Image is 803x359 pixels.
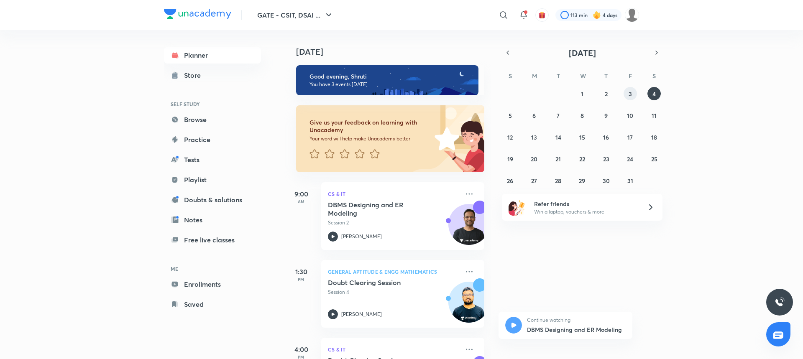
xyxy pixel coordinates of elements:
abbr: October 28, 2025 [555,177,561,185]
img: evening [296,65,478,95]
abbr: October 29, 2025 [579,177,585,185]
img: avatar [538,11,546,19]
a: Enrollments [164,276,261,293]
abbr: October 4, 2025 [652,90,656,98]
abbr: October 26, 2025 [507,177,513,185]
button: October 7, 2025 [552,109,565,122]
button: GATE - CSIT, DSAI ... [252,7,339,23]
a: Planner [164,47,261,64]
abbr: October 1, 2025 [581,90,583,98]
p: PM [284,277,318,282]
button: October 1, 2025 [575,87,589,100]
a: Free live classes [164,232,261,248]
button: October 15, 2025 [575,130,589,144]
p: CS & IT [328,344,459,354]
abbr: Wednesday [580,72,586,80]
button: avatar [535,8,549,22]
button: October 4, 2025 [647,87,661,100]
abbr: October 8, 2025 [581,112,584,120]
a: Playlist [164,171,261,188]
h6: ME [164,262,261,276]
p: CS & IT [328,189,459,199]
abbr: October 19, 2025 [507,155,513,163]
button: October 13, 2025 [527,130,541,144]
a: Browse [164,111,261,128]
button: October 27, 2025 [527,174,541,187]
button: October 17, 2025 [624,130,637,144]
abbr: October 24, 2025 [627,155,633,163]
p: DBMS Designing and ER Modeling [527,325,626,334]
a: Tests [164,151,261,168]
abbr: October 20, 2025 [531,155,537,163]
abbr: October 27, 2025 [531,177,537,185]
abbr: October 18, 2025 [651,133,657,141]
button: October 26, 2025 [504,174,517,187]
button: October 20, 2025 [527,152,541,165]
button: October 10, 2025 [624,109,637,122]
h6: SELF STUDY [164,97,261,111]
abbr: October 10, 2025 [627,112,633,120]
button: October 5, 2025 [504,109,517,122]
img: feedback_image [406,105,484,172]
h5: 1:30 [284,267,318,277]
p: General Aptitude & Engg Mathematics [328,267,459,277]
button: October 16, 2025 [599,130,613,144]
abbr: October 11, 2025 [652,112,657,120]
button: October 6, 2025 [527,109,541,122]
abbr: Sunday [509,72,512,80]
a: Store [164,67,261,84]
button: October 2, 2025 [599,87,613,100]
button: October 28, 2025 [552,174,565,187]
img: Company Logo [164,9,231,19]
a: Company Logo [164,9,231,21]
abbr: October 14, 2025 [555,133,561,141]
abbr: October 2, 2025 [605,90,608,98]
span: [DATE] [569,47,596,59]
img: Avatar [449,209,489,249]
h5: Doubt Clearing Session [328,278,432,287]
img: Avatar [449,286,489,326]
abbr: Friday [629,72,632,80]
abbr: October 21, 2025 [555,155,561,163]
button: October 23, 2025 [599,152,613,165]
abbr: October 22, 2025 [579,155,585,163]
abbr: October 23, 2025 [603,155,609,163]
button: October 25, 2025 [647,152,661,165]
h6: Good evening, Shruti [309,73,471,80]
h6: Refer friends [534,199,637,208]
button: October 12, 2025 [504,130,517,144]
abbr: October 3, 2025 [629,90,632,98]
button: October 8, 2025 [575,109,589,122]
button: October 19, 2025 [504,152,517,165]
button: October 14, 2025 [552,130,565,144]
abbr: October 31, 2025 [627,177,633,185]
abbr: October 15, 2025 [579,133,585,141]
abbr: October 16, 2025 [603,133,609,141]
button: October 3, 2025 [624,87,637,100]
abbr: October 6, 2025 [532,112,536,120]
abbr: October 9, 2025 [604,112,608,120]
p: Session 2 [328,219,459,227]
div: Store [184,70,206,80]
p: [PERSON_NAME] [341,233,382,240]
button: October 9, 2025 [599,109,613,122]
a: Notes [164,211,261,228]
button: October 29, 2025 [575,174,589,187]
button: October 11, 2025 [647,109,661,122]
abbr: October 7, 2025 [557,112,560,120]
img: streak [593,11,601,19]
p: Your word will help make Unacademy better [309,135,432,142]
p: You have 3 events [DATE] [309,81,471,88]
abbr: Tuesday [557,72,560,80]
h4: [DATE] [296,47,493,57]
img: Shruti Gangurde [625,8,639,22]
button: October 18, 2025 [647,130,661,144]
img: ttu [775,297,785,307]
a: Practice [164,131,261,148]
h5: 9:00 [284,189,318,199]
a: Saved [164,296,261,313]
abbr: Saturday [652,72,656,80]
button: October 30, 2025 [599,174,613,187]
img: referral [509,199,525,216]
h5: DBMS Designing and ER Modeling [328,201,432,217]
